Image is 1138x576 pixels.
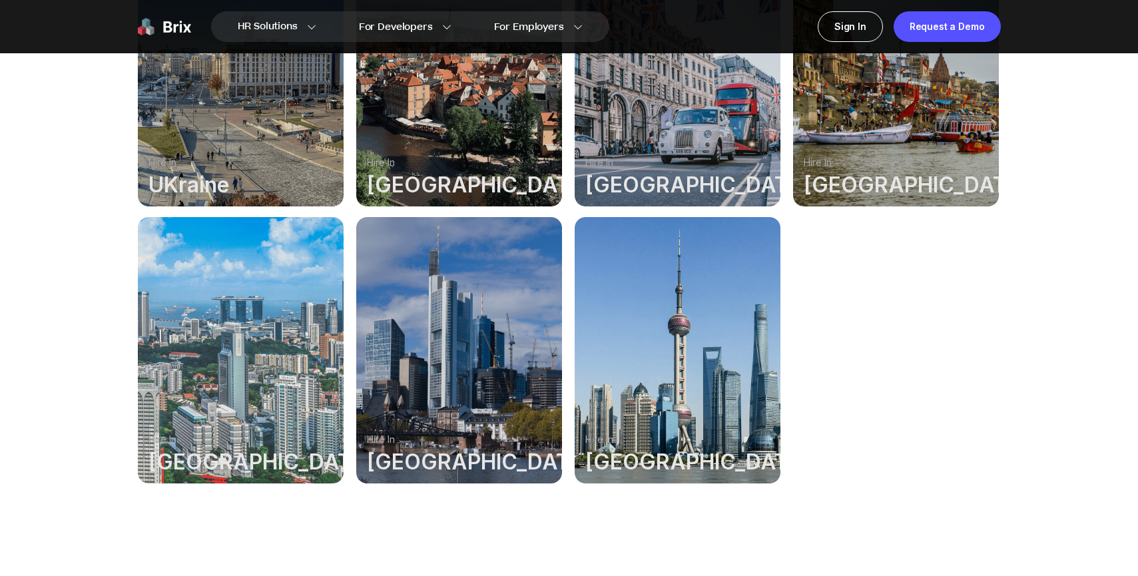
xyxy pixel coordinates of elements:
[494,20,564,34] span: For Employers
[238,16,298,37] span: HR Solutions
[894,11,1001,42] a: Request a Demo
[575,217,782,483] a: hire in[GEOGRAPHIC_DATA]
[359,20,433,34] span: For Developers
[818,11,883,42] a: Sign In
[356,217,564,483] a: hire in[GEOGRAPHIC_DATA]
[138,217,346,483] a: hire in[GEOGRAPHIC_DATA]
